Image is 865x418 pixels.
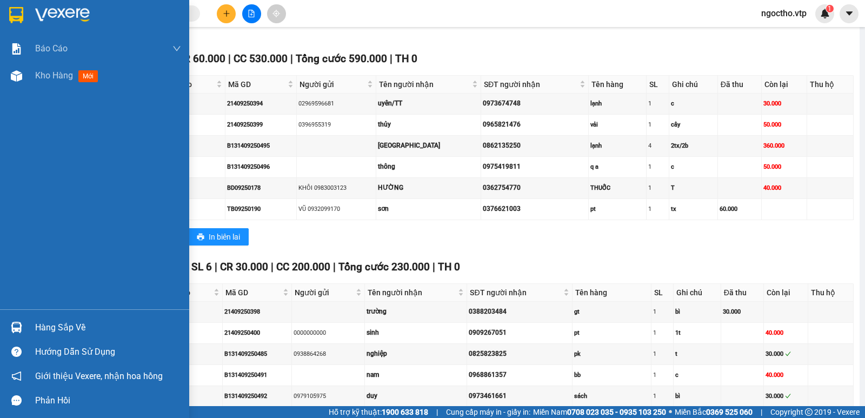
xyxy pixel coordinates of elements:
[376,94,481,115] td: uyên/TT
[574,328,649,337] div: pt
[11,322,22,333] img: warehouse-icon
[378,204,479,214] div: sơn
[653,370,671,380] div: 1
[574,349,649,359] div: pk
[671,141,716,150] div: 2tx/2b
[197,233,204,242] span: printer
[298,120,374,129] div: 0396955319
[785,351,791,357] span: check
[651,284,673,302] th: SL
[11,43,22,55] img: solution-icon
[378,120,479,130] div: thủy
[368,287,456,298] span: Tên người nhận
[378,98,479,109] div: uyên/TT
[378,141,479,151] div: [GEOGRAPHIC_DATA]
[379,78,470,90] span: Tên người nhận
[35,70,73,81] span: Kho hàng
[295,287,353,298] span: Người gửi
[9,7,23,23] img: logo-vxr
[761,406,762,418] span: |
[376,157,481,178] td: thông
[225,199,297,220] td: TB09250190
[225,287,281,298] span: Mã GD
[225,178,297,199] td: BD09250178
[446,406,530,418] span: Cung cấp máy in - giấy in:
[753,6,815,20] span: ngoctho.vtp
[228,52,231,65] span: |
[227,120,295,129] div: 21409250399
[718,76,762,94] th: Đã thu
[467,344,572,365] td: 0825823825
[766,349,806,359] div: 30.000
[470,287,561,298] span: SĐT người nhận
[224,328,290,337] div: 21409250400
[78,70,98,82] span: mới
[395,52,417,65] span: TH 0
[671,120,716,129] div: cây
[764,284,808,302] th: Còn lại
[365,302,468,323] td: trường
[294,328,362,337] div: 0000000000
[671,162,716,171] div: c
[209,231,240,243] span: In biên lai
[653,392,671,401] div: 1
[242,4,261,23] button: file-add
[225,94,297,115] td: 21409250394
[723,307,762,316] div: 30.000
[298,99,374,108] div: 02969596681
[820,9,830,18] img: icon-new-feature
[766,370,806,380] div: 40.000
[338,261,430,273] span: Tổng cước 230.000
[590,162,644,171] div: q a
[483,204,587,214] div: 0376621003
[675,307,719,316] div: bì
[188,228,249,246] button: printerIn biên lai
[298,183,374,193] div: KHÔI 0983003123
[481,199,589,220] td: 0376621003
[648,120,667,129] div: 1
[483,141,587,151] div: 0862135250
[763,99,805,108] div: 30.000
[826,5,834,12] sup: 1
[248,10,255,17] span: file-add
[481,136,589,157] td: 0862135250
[469,328,570,338] div: 0909267051
[763,183,805,193] div: 40.000
[276,261,330,273] span: CC 200.000
[365,323,468,344] td: sinh
[11,347,22,357] span: question-circle
[573,284,651,302] th: Tên hàng
[671,204,716,214] div: tx
[11,371,22,381] span: notification
[376,136,481,157] td: seoul
[223,344,292,365] td: B131409250485
[807,76,854,94] th: Thu hộ
[438,261,460,273] span: TH 0
[177,52,225,65] span: CR 60.000
[390,52,392,65] span: |
[228,78,285,90] span: Mã GD
[671,99,716,108] div: c
[648,141,667,150] div: 4
[224,370,290,380] div: B131409250491
[648,162,667,171] div: 1
[217,4,236,23] button: plus
[590,99,644,108] div: lạnh
[294,349,362,359] div: 0938864268
[224,349,290,359] div: B131409250485
[227,183,295,193] div: BD09250178
[483,98,587,109] div: 0973674748
[762,76,807,94] th: Còn lại
[675,406,753,418] span: Miền Bắc
[653,328,671,337] div: 1
[376,178,481,199] td: HƯỜNG
[469,349,570,359] div: 0825823825
[225,115,297,136] td: 21409250399
[365,386,468,407] td: duy
[267,4,286,23] button: aim
[590,141,644,150] div: lạnh
[766,328,806,337] div: 40.000
[648,204,667,214] div: 1
[432,261,435,273] span: |
[215,261,217,273] span: |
